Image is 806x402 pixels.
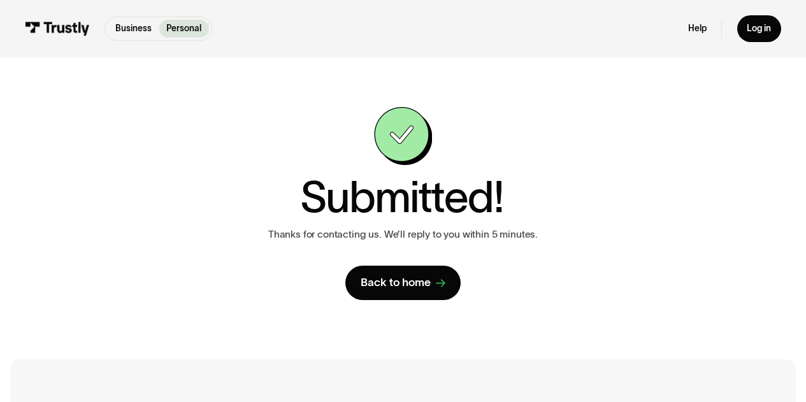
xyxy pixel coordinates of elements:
[688,23,707,34] a: Help
[25,22,90,35] img: Trustly Logo
[300,175,503,219] h1: Submitted!
[345,266,460,300] a: Back to home
[108,20,159,38] a: Business
[115,22,152,36] p: Business
[747,23,771,34] div: Log in
[159,20,209,38] a: Personal
[737,15,781,41] a: Log in
[166,22,201,36] p: Personal
[268,229,538,241] p: Thanks for contacting us. We’ll reply to you within 5 minutes.
[361,275,431,290] div: Back to home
